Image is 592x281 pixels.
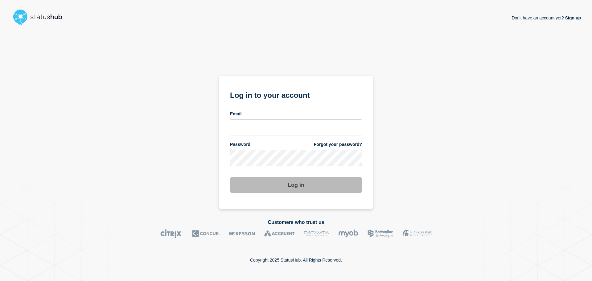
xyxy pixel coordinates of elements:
[368,229,394,238] img: Bottomline logo
[250,258,342,262] p: Copyright 2025 StatusHub. All Rights Reserved.
[230,142,250,147] span: Password
[304,229,329,238] img: DataVita logo
[230,89,362,100] h1: Log in to your account
[338,229,358,238] img: myob logo
[11,7,70,27] img: StatusHub logo
[230,150,362,166] input: password input
[229,229,255,238] img: McKesson logo
[564,15,581,20] a: Sign up
[230,177,362,193] button: Log in
[192,229,220,238] img: Concur logo
[314,142,362,147] a: Forgot your password?
[264,229,295,238] img: Accruent logo
[403,229,432,238] img: MSU logo
[160,229,183,238] img: Citrix logo
[512,10,581,25] p: Don't have an account yet?
[11,220,581,225] h2: Customers who trust us
[230,119,362,135] input: email input
[230,111,241,117] span: Email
